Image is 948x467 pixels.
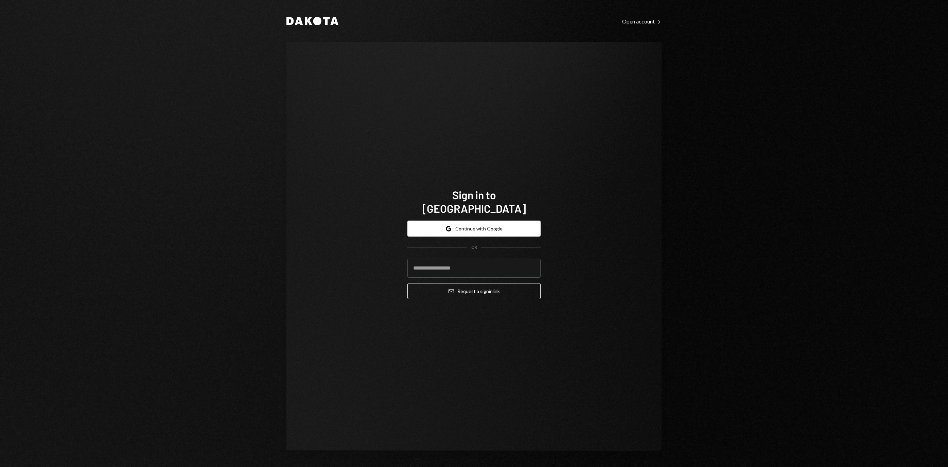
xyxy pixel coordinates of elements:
div: OR [471,245,477,250]
a: Open account [622,17,662,25]
div: Open account [622,18,662,25]
button: Continue with Google [407,221,541,237]
button: Request a signinlink [407,283,541,299]
h1: Sign in to [GEOGRAPHIC_DATA] [407,188,541,215]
